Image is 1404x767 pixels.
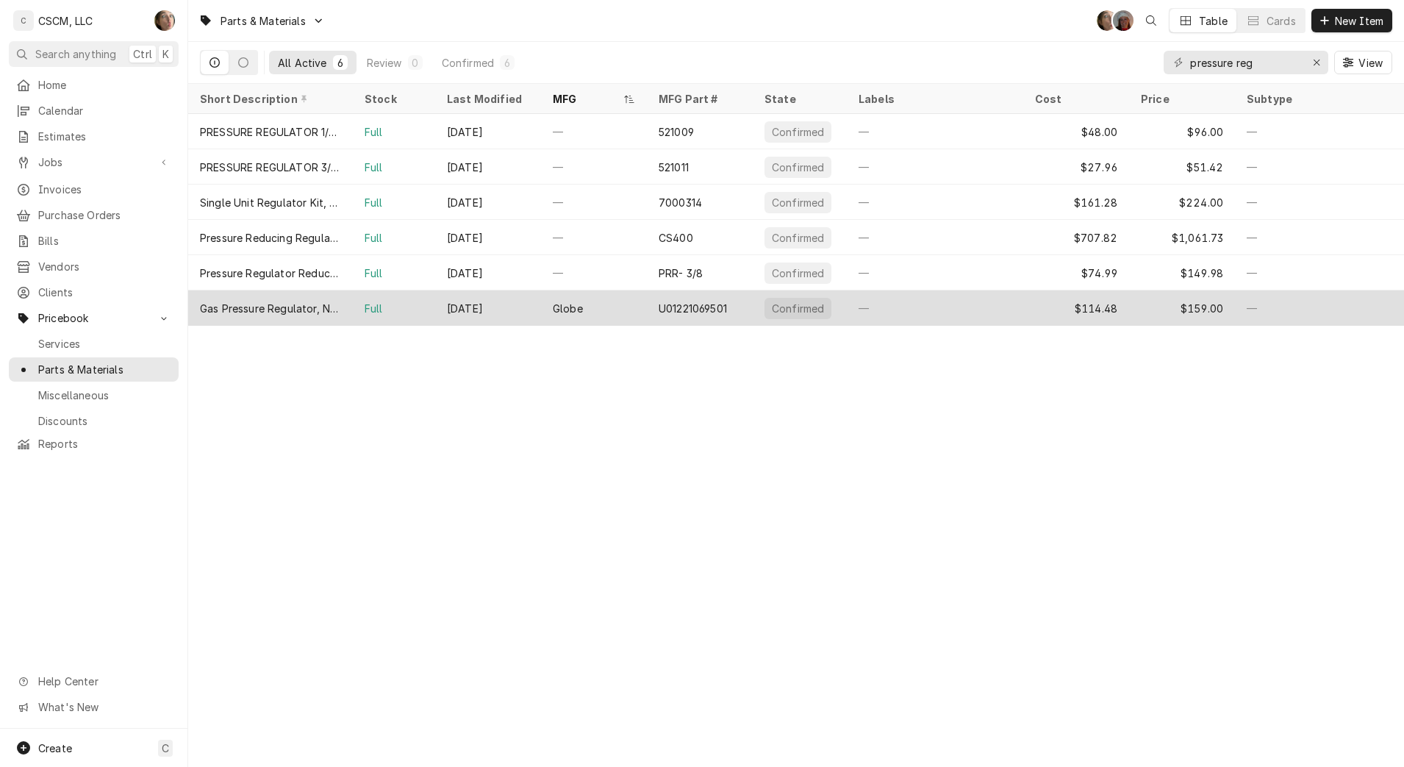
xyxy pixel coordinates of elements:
div: — [541,185,647,220]
div: $1,061.73 [1129,220,1235,255]
a: Go to Parts & Materials [193,9,331,33]
div: PRESSURE REGULATOR 1/2" NAT RV48L W.C. 3-6 [200,124,341,140]
span: Home [38,77,171,93]
span: Estimates [38,129,171,144]
div: Confirmed [770,230,825,246]
span: Miscellaneous [38,388,171,403]
div: [DATE] [435,220,541,255]
div: Short Description [200,91,338,107]
div: 7000314 [659,195,702,210]
div: Pressure Reducing Regulators [200,230,341,246]
div: Globe [553,301,583,316]
span: Purchase Orders [38,207,171,223]
div: 6 [503,55,512,71]
span: Create [38,742,72,754]
div: Cost [1035,91,1114,107]
div: $159.00 [1129,290,1235,326]
div: — [847,220,1023,255]
div: [DATE] [435,185,541,220]
span: Parts & Materials [221,13,306,29]
div: $114.48 [1023,290,1129,326]
span: C [162,741,169,756]
div: — [541,220,647,255]
div: Confirmed [770,265,825,281]
div: PRESSURE REGULATOR 3/4" NAT RV48L W.C. 3-6 [200,160,341,175]
a: Reports [9,432,179,456]
div: — [1235,220,1400,255]
span: Jobs [38,154,149,170]
a: Parts & Materials [9,357,179,382]
div: $224.00 [1129,185,1235,220]
div: Price [1141,91,1220,107]
div: Full [365,301,383,316]
div: 521009 [659,124,694,140]
div: All Active [278,55,327,71]
span: Help Center [38,674,170,689]
div: 6 [336,55,345,71]
div: Confirmed [770,160,825,175]
a: Clients [9,280,179,304]
button: View [1334,51,1392,74]
div: Confirmed [770,124,825,140]
div: — [847,290,1023,326]
div: — [847,185,1023,220]
div: C [13,10,34,31]
div: Serra Heyen's Avatar [1097,10,1117,31]
div: Dena Vecchetti's Avatar [1113,10,1133,31]
div: Last Modified [447,91,526,107]
div: [DATE] [435,114,541,149]
div: Full [365,265,383,281]
div: SH [1097,10,1117,31]
span: Bills [38,233,171,249]
div: Confirmed [442,55,494,71]
div: Review [367,55,402,71]
span: New Item [1332,13,1386,29]
div: SH [154,10,175,31]
span: Pricebook [38,310,149,326]
a: Calendar [9,99,179,123]
div: Single Unit Regulator Kit, compact, permits adjustment for water pressure into one steamer [200,195,341,210]
div: Confirmed [770,301,825,316]
div: DV [1113,10,1133,31]
div: — [1235,290,1400,326]
div: Stock [365,91,420,107]
span: Search anything [35,46,116,62]
span: Clients [38,285,171,300]
div: CS400 [659,230,693,246]
div: Table [1199,13,1228,29]
input: Keyword search [1190,51,1300,74]
a: Discounts [9,409,179,433]
span: Discounts [38,413,171,429]
div: [DATE] [435,149,541,185]
a: Bills [9,229,179,253]
a: Purchase Orders [9,203,179,227]
span: Calendar [38,103,171,118]
div: Full [365,230,383,246]
button: Search anythingCtrlK [9,41,179,67]
span: Parts & Materials [38,362,171,377]
div: MFG Part # [659,91,738,107]
div: State [764,91,832,107]
span: Services [38,336,171,352]
div: MFG [553,91,620,107]
div: — [1235,114,1400,149]
div: $96.00 [1129,114,1235,149]
div: Pressure Regulator Reducer - 3/8" [200,265,341,281]
div: Full [365,160,383,175]
div: Subtype [1247,91,1385,107]
div: 0 [411,55,420,71]
div: Full [365,124,383,140]
div: — [847,255,1023,290]
a: Go to Jobs [9,150,179,174]
a: Go to Help Center [9,669,179,693]
div: Cards [1267,13,1296,29]
span: Ctrl [133,46,152,62]
div: — [1235,149,1400,185]
span: View [1355,55,1386,71]
div: — [1235,185,1400,220]
div: Confirmed [770,195,825,210]
a: Services [9,332,179,356]
div: Serra Heyen's Avatar [154,10,175,31]
div: Full [365,195,383,210]
div: — [1235,255,1400,290]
